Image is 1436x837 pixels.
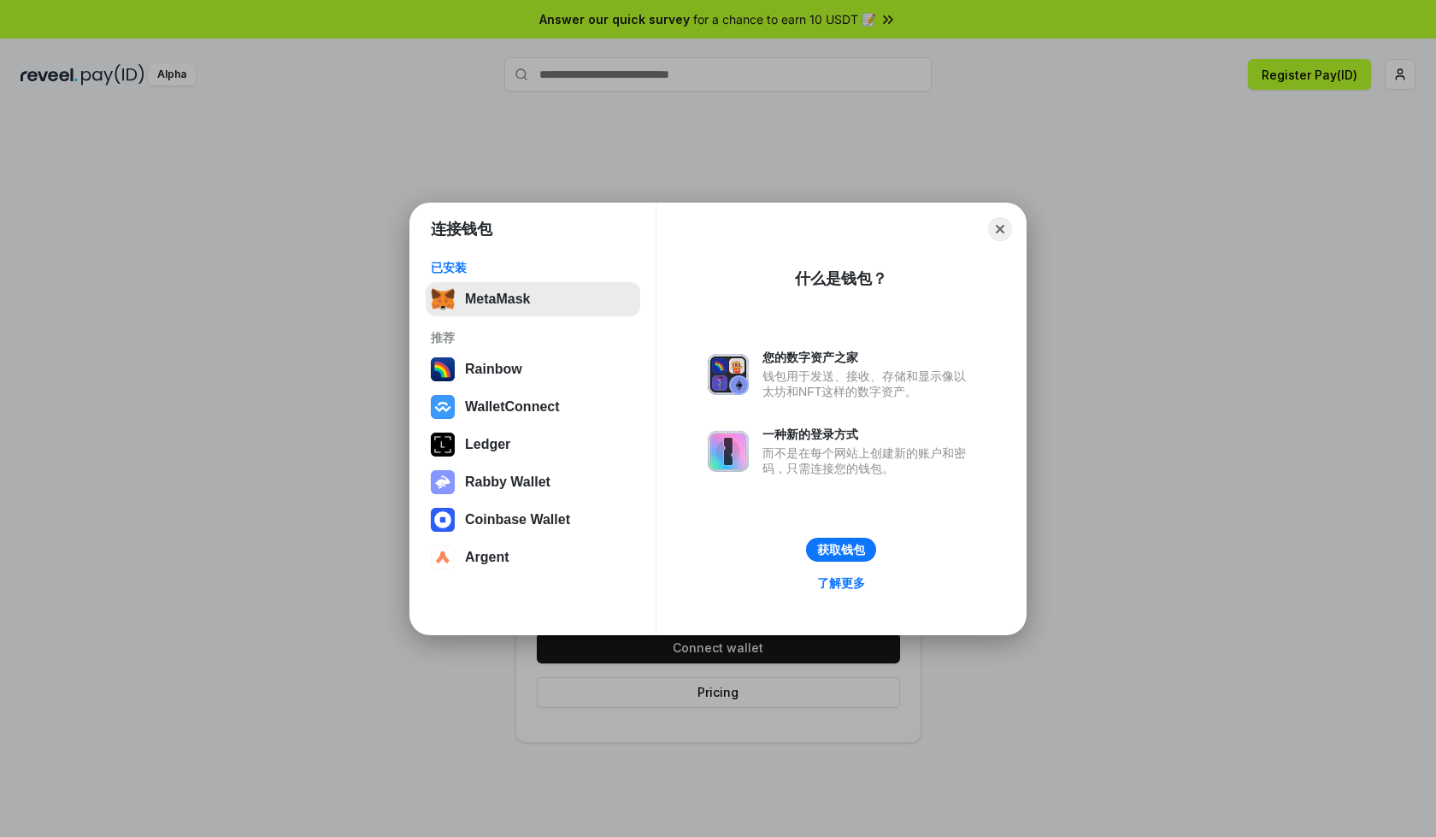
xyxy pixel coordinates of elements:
[465,362,522,377] div: Rainbow
[807,572,875,594] a: 了解更多
[431,395,455,419] img: svg+xml,%3Csvg%20width%3D%2228%22%20height%3D%2228%22%20viewBox%3D%220%200%2028%2028%22%20fill%3D...
[762,427,974,442] div: 一种新的登录方式
[762,350,974,365] div: 您的数字资产之家
[431,330,635,345] div: 推荐
[708,354,749,395] img: svg+xml,%3Csvg%20xmlns%3D%22http%3A%2F%2Fwww.w3.org%2F2000%2Fsvg%22%20fill%3D%22none%22%20viewBox...
[795,268,887,289] div: 什么是钱包？
[431,433,455,457] img: svg+xml,%3Csvg%20xmlns%3D%22http%3A%2F%2Fwww.w3.org%2F2000%2Fsvg%22%20width%3D%2228%22%20height%3...
[426,465,640,499] button: Rabby Wallet
[465,550,509,565] div: Argent
[465,512,570,528] div: Coinbase Wallet
[988,217,1012,241] button: Close
[817,542,865,557] div: 获取钱包
[426,540,640,575] button: Argent
[431,545,455,569] img: svg+xml,%3Csvg%20width%3D%2228%22%20height%3D%2228%22%20viewBox%3D%220%200%2028%2028%22%20fill%3D...
[426,352,640,386] button: Rainbow
[431,260,635,275] div: 已安装
[762,445,974,476] div: 而不是在每个网站上创建新的账户和密码，只需连接您的钱包。
[431,219,492,239] h1: 连接钱包
[426,503,640,537] button: Coinbase Wallet
[431,357,455,381] img: svg+xml,%3Csvg%20width%3D%22120%22%20height%3D%22120%22%20viewBox%3D%220%200%20120%20120%22%20fil...
[465,437,510,452] div: Ledger
[762,368,974,399] div: 钱包用于发送、接收、存储和显示像以太坊和NFT这样的数字资产。
[817,575,865,591] div: 了解更多
[426,390,640,424] button: WalletConnect
[465,474,550,490] div: Rabby Wallet
[431,508,455,532] img: svg+xml,%3Csvg%20width%3D%2228%22%20height%3D%2228%22%20viewBox%3D%220%200%2028%2028%22%20fill%3D...
[465,399,560,415] div: WalletConnect
[806,538,876,562] button: 获取钱包
[465,292,530,307] div: MetaMask
[426,427,640,462] button: Ledger
[431,470,455,494] img: svg+xml,%3Csvg%20xmlns%3D%22http%3A%2F%2Fwww.w3.org%2F2000%2Fsvg%22%20fill%3D%22none%22%20viewBox...
[426,282,640,316] button: MetaMask
[431,287,455,311] img: svg+xml,%3Csvg%20fill%3D%22none%22%20height%3D%2233%22%20viewBox%3D%220%200%2035%2033%22%20width%...
[708,431,749,472] img: svg+xml,%3Csvg%20xmlns%3D%22http%3A%2F%2Fwww.w3.org%2F2000%2Fsvg%22%20fill%3D%22none%22%20viewBox...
